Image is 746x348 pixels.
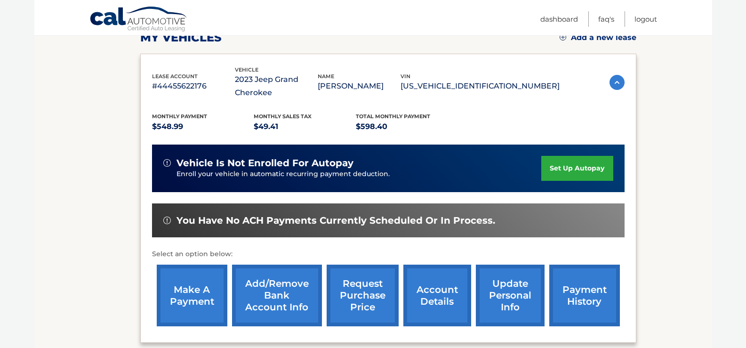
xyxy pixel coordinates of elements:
p: [US_VEHICLE_IDENTIFICATION_NUMBER] [401,80,560,93]
p: $598.40 [356,120,458,133]
a: Add/Remove bank account info [232,265,322,326]
p: $548.99 [152,120,254,133]
p: [PERSON_NAME] [318,80,401,93]
img: add.svg [560,34,566,40]
span: lease account [152,73,198,80]
img: alert-white.svg [163,159,171,167]
span: vin [401,73,410,80]
a: set up autopay [541,156,613,181]
span: name [318,73,334,80]
a: FAQ's [598,11,614,27]
a: Dashboard [540,11,578,27]
p: Select an option below: [152,249,625,260]
h2: my vehicles [140,31,222,45]
a: request purchase price [327,265,399,326]
p: 2023 Jeep Grand Cherokee [235,73,318,99]
img: alert-white.svg [163,217,171,224]
span: Monthly Payment [152,113,207,120]
p: Enroll your vehicle in automatic recurring payment deduction. [176,169,542,179]
span: Monthly sales Tax [254,113,312,120]
p: $49.41 [254,120,356,133]
a: Logout [634,11,657,27]
p: #44455622176 [152,80,235,93]
span: Total Monthly Payment [356,113,430,120]
a: Add a new lease [560,33,636,42]
span: vehicle [235,66,258,73]
a: make a payment [157,265,227,326]
span: vehicle is not enrolled for autopay [176,157,353,169]
img: accordion-active.svg [610,75,625,90]
a: Cal Automotive [89,6,188,33]
a: payment history [549,265,620,326]
a: account details [403,265,471,326]
a: update personal info [476,265,545,326]
span: You have no ACH payments currently scheduled or in process. [176,215,495,227]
